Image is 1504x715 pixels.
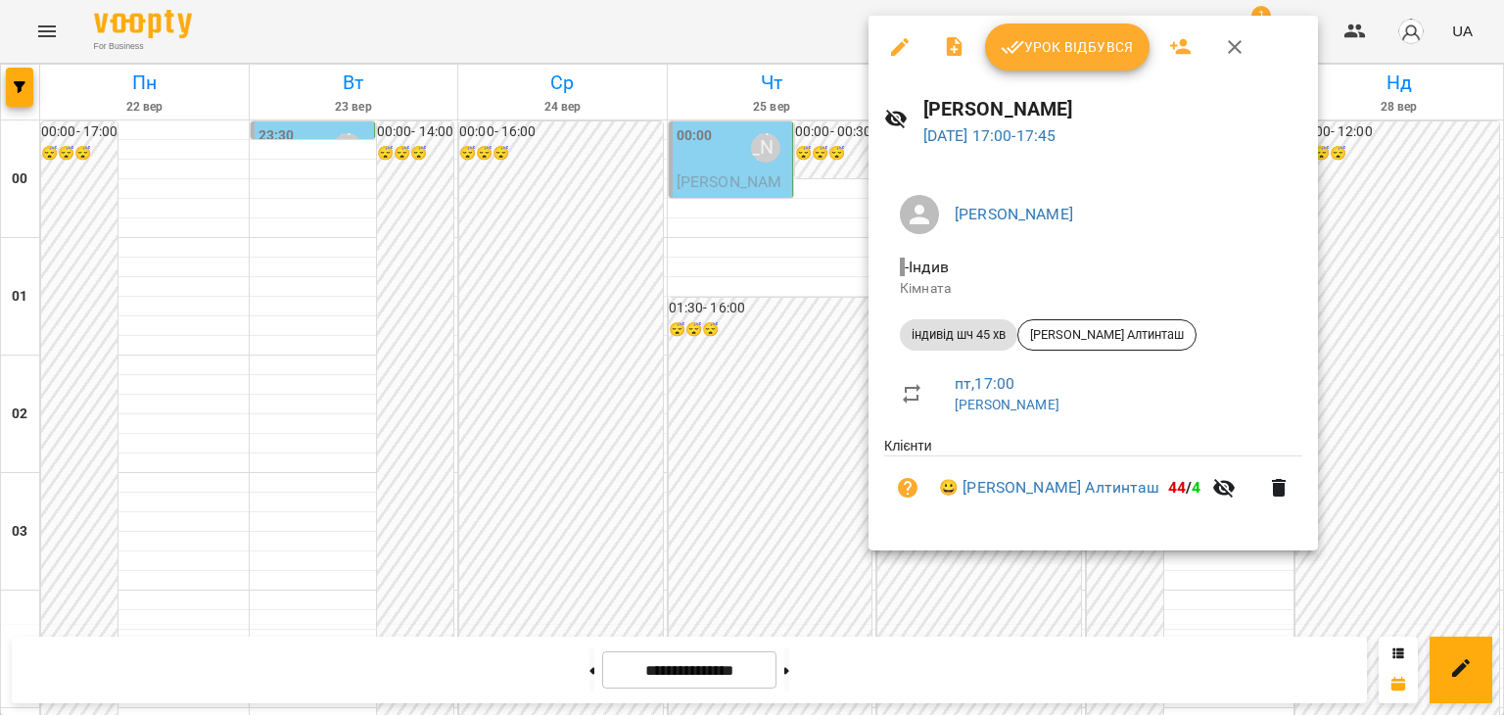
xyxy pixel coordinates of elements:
b: / [1168,478,1201,497]
p: Кімната [900,279,1287,299]
a: пт , 17:00 [955,374,1014,393]
a: [PERSON_NAME] [955,397,1059,412]
span: 44 [1168,478,1186,497]
span: Урок відбувся [1001,35,1134,59]
a: 😀 [PERSON_NAME] Алтинташ [939,476,1160,500]
div: [PERSON_NAME] Алтинташ [1017,319,1197,351]
button: Урок відбувся [985,24,1150,71]
span: [PERSON_NAME] Алтинташ [1018,326,1196,344]
h6: [PERSON_NAME] [923,94,1302,124]
ul: Клієнти [884,436,1302,527]
span: 4 [1192,478,1200,497]
button: Візит ще не сплачено. Додати оплату? [884,464,931,511]
a: [PERSON_NAME] [955,205,1073,223]
span: індивід шч 45 хв [900,326,1017,344]
span: - Індив [900,258,953,276]
a: [DATE] 17:00-17:45 [923,126,1057,145]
